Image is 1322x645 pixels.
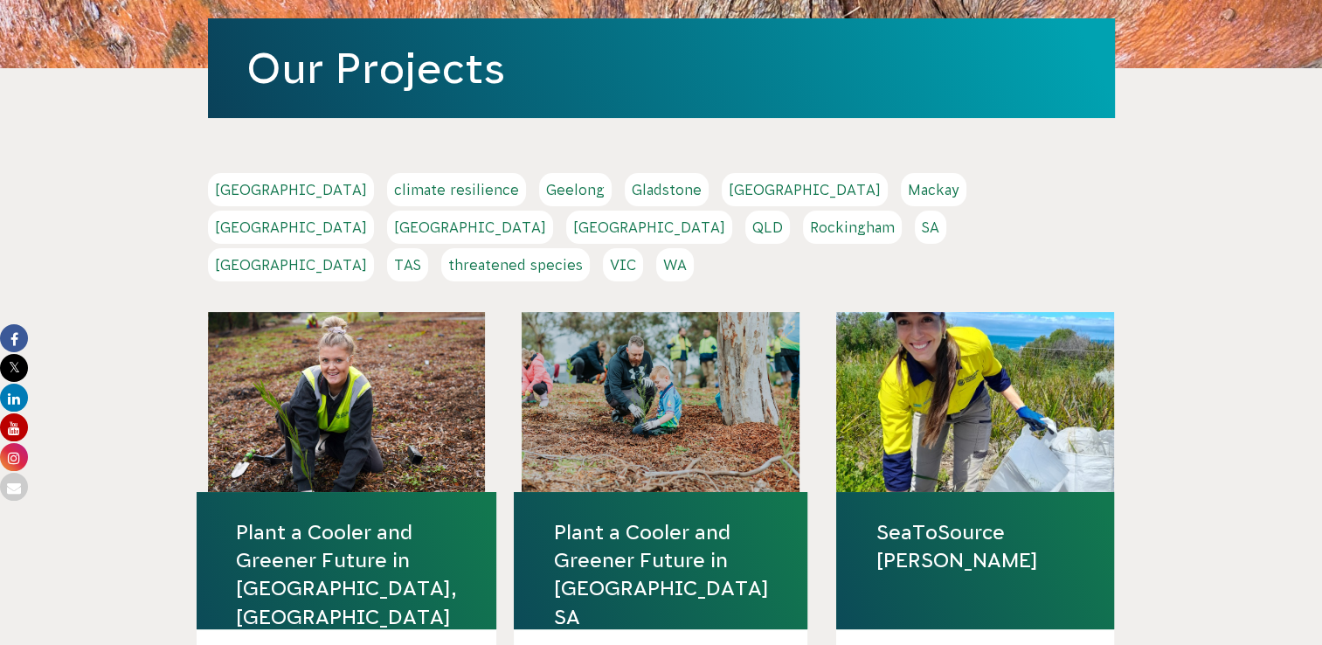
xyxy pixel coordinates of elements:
a: Gladstone [625,173,709,206]
a: [GEOGRAPHIC_DATA] [208,173,374,206]
a: Rockingham [803,211,902,244]
a: SA [915,211,946,244]
a: WA [656,248,694,281]
a: Plant a Cooler and Greener Future in [GEOGRAPHIC_DATA] SA [553,518,768,631]
a: [GEOGRAPHIC_DATA] [208,248,374,281]
a: threatened species [441,248,590,281]
a: [GEOGRAPHIC_DATA] [208,211,374,244]
a: SeaToSource [PERSON_NAME] [876,518,1075,574]
a: VIC [603,248,643,281]
a: Plant a Cooler and Greener Future in [GEOGRAPHIC_DATA], [GEOGRAPHIC_DATA] [236,518,457,631]
a: [GEOGRAPHIC_DATA] [722,173,888,206]
a: Our Projects [246,45,505,92]
a: Mackay [901,173,966,206]
a: Geelong [539,173,612,206]
a: [GEOGRAPHIC_DATA] [387,211,553,244]
a: QLD [745,211,790,244]
a: [GEOGRAPHIC_DATA] [566,211,732,244]
a: climate resilience [387,173,526,206]
a: TAS [387,248,428,281]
